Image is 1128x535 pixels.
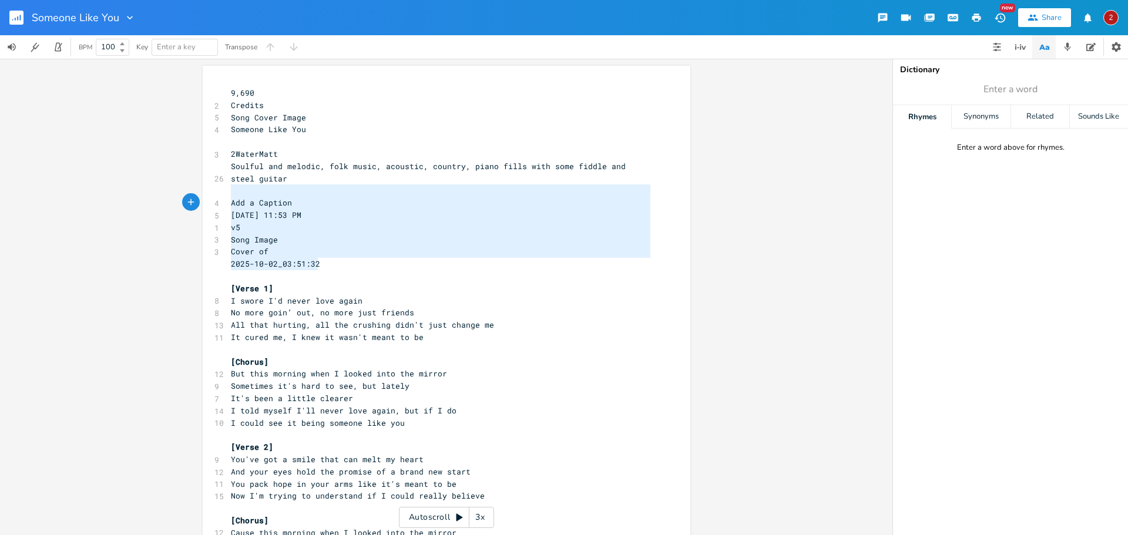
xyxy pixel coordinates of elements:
[231,393,353,403] span: It's been a little clearer
[136,43,148,51] div: Key
[231,234,278,245] span: Song Image
[1103,10,1119,25] div: 2WaterMatt
[231,161,630,184] span: Soulful and melodic, folk music, acoustic, country, piano fills with some fiddle and steel guitar
[1070,105,1128,129] div: Sounds Like
[231,112,306,123] span: Song Cover Image
[952,105,1010,129] div: Synonyms
[900,66,1121,74] div: Dictionary
[231,466,471,477] span: And your eyes hold the promise of a brand new start
[231,381,409,391] span: Sometimes it's hard to see, but lately
[231,307,414,318] span: No more goin’ out, no more just friends
[1042,12,1062,23] div: Share
[32,12,119,23] span: Someone Like You
[1000,4,1015,12] div: New
[231,246,268,257] span: Cover of
[231,295,362,306] span: I swore I'd never love again
[957,143,1065,153] div: Enter a word above for rhymes.
[1011,105,1069,129] div: Related
[988,7,1012,28] button: New
[231,197,292,208] span: Add a Caption
[231,283,273,294] span: [Verse 1]
[231,454,424,465] span: You've got a smile that can melt my heart
[157,42,196,52] span: Enter a key
[231,149,278,159] span: 2WaterMatt
[231,479,456,489] span: You pack hope in your arms like it's meant to be
[231,490,485,501] span: Now I'm trying to understand if I could really believe
[231,124,306,134] span: Someone Like You
[231,88,254,98] span: 9,690
[231,332,424,342] span: It cured me, I knew it wasn't meant to be
[231,210,301,220] span: [DATE] 11:53 PM
[231,356,268,367] span: [Chorus]
[231,368,447,379] span: But this morning when I looked into the mirror
[231,319,494,330] span: All that hurting, all the crushing didn't just change me
[893,105,951,129] div: Rhymes
[231,100,264,110] span: Credits
[231,405,456,416] span: I told myself I'll never love again, but if I do
[1103,4,1119,31] button: 2
[231,442,273,452] span: [Verse 2]
[231,258,320,269] span: 2025-10-02_03:51:32
[983,83,1038,96] span: Enter a word
[79,44,92,51] div: BPM
[1018,8,1071,27] button: Share
[225,43,257,51] div: Transpose
[231,222,240,233] span: v5
[399,507,494,528] div: Autoscroll
[231,418,405,428] span: I could see it being someone like you
[231,515,268,526] span: [Chorus]
[469,507,491,528] div: 3x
